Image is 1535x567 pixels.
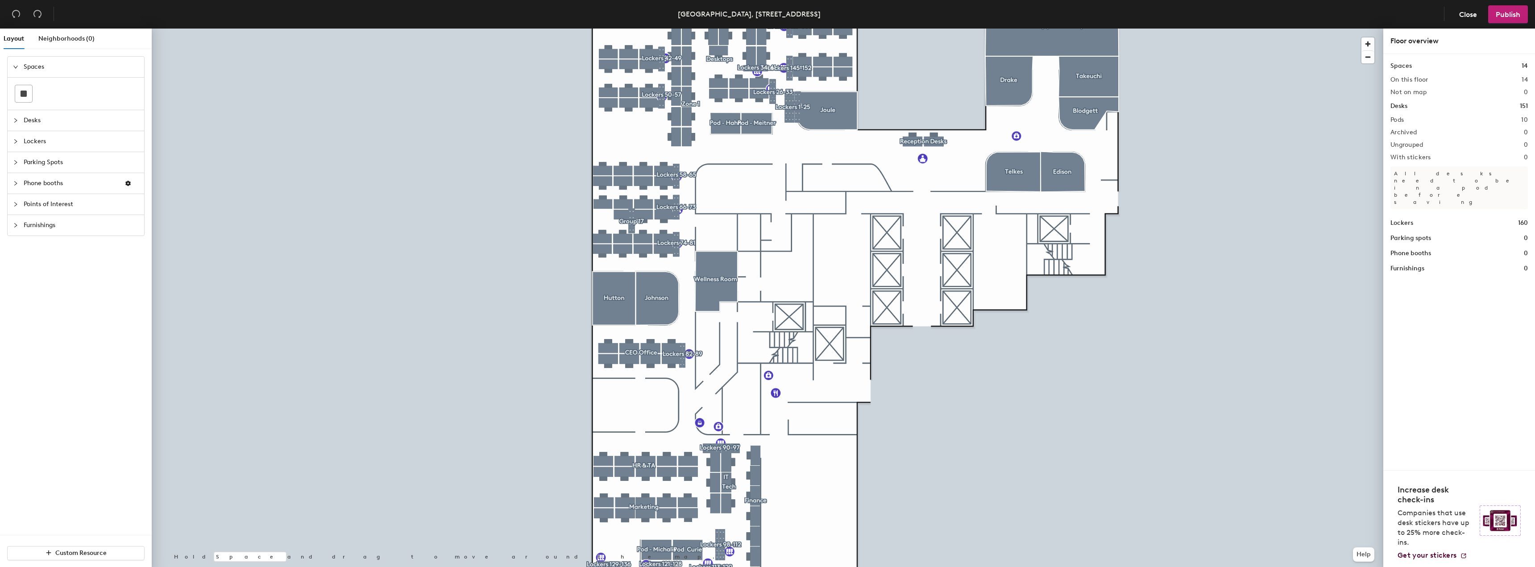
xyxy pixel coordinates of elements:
[1390,218,1413,228] h1: Lockers
[29,5,46,23] button: Redo (⌘ + ⇧ + Z)
[1390,116,1404,124] h2: Pods
[1524,129,1528,136] h2: 0
[1390,61,1412,71] h1: Spaces
[1390,233,1431,243] h1: Parking spots
[1518,218,1528,228] h1: 160
[13,181,18,186] span: collapsed
[24,57,139,77] span: Spaces
[1522,61,1528,71] h1: 14
[38,35,95,42] span: Neighborhoods (0)
[1390,76,1428,83] h2: On this floor
[1488,5,1528,23] button: Publish
[1390,36,1528,46] div: Floor overview
[24,194,139,215] span: Points of Interest
[1496,10,1520,19] span: Publish
[1390,89,1427,96] h2: Not on map
[13,202,18,207] span: collapsed
[24,131,139,152] span: Lockers
[1524,154,1528,161] h2: 0
[1353,547,1374,562] button: Help
[1521,116,1528,124] h2: 10
[1524,233,1528,243] h1: 0
[1524,264,1528,273] h1: 0
[24,110,139,131] span: Desks
[7,546,145,560] button: Custom Resource
[1390,129,1417,136] h2: Archived
[13,139,18,144] span: collapsed
[13,223,18,228] span: collapsed
[1480,505,1521,536] img: Sticker logo
[1398,551,1456,559] span: Get your stickers
[1390,264,1424,273] h1: Furnishings
[1522,76,1528,83] h2: 14
[4,35,24,42] span: Layout
[1452,5,1485,23] button: Close
[24,173,117,194] span: Phone booths
[1390,154,1431,161] h2: With stickers
[1520,101,1528,111] h1: 151
[1459,10,1477,19] span: Close
[678,8,821,20] div: [GEOGRAPHIC_DATA], [STREET_ADDRESS]
[1398,551,1467,560] a: Get your stickers
[1524,248,1528,258] h1: 0
[1390,166,1528,209] p: All desks need to be in a pod before saving
[13,160,18,165] span: collapsed
[1390,141,1423,149] h2: Ungrouped
[1524,141,1528,149] h2: 0
[1398,485,1474,505] h4: Increase desk check-ins
[24,215,139,236] span: Furnishings
[7,5,25,23] button: Undo (⌘ + Z)
[13,64,18,70] span: expanded
[1524,89,1528,96] h2: 0
[1398,508,1474,547] p: Companies that use desk stickers have up to 25% more check-ins.
[24,152,139,173] span: Parking Spots
[13,118,18,123] span: collapsed
[55,549,107,557] span: Custom Resource
[1390,248,1431,258] h1: Phone booths
[1390,101,1407,111] h1: Desks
